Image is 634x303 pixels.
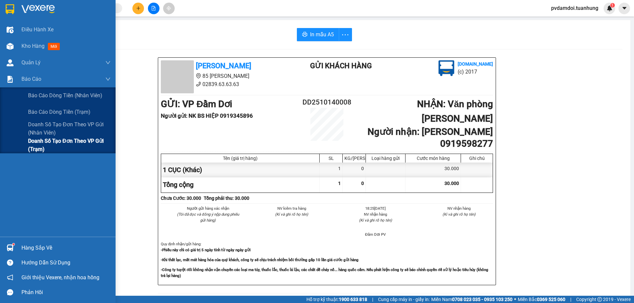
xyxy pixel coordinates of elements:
li: 18:25[DATE] [341,205,409,211]
h2: DD2510140008 [299,97,355,108]
div: Phản hồi [21,288,111,297]
strong: 0369 525 060 [537,297,565,302]
span: notification [7,274,13,281]
button: more [339,28,352,41]
span: down [105,76,111,82]
li: Người gửi hàng xác nhận [174,205,242,211]
b: [DOMAIN_NAME] [458,61,493,67]
span: 30.000 [444,181,459,186]
i: (Tôi đã đọc và đồng ý nộp dung phiếu gửi hàng) [177,212,239,223]
div: SL [321,156,341,161]
span: more [339,31,352,39]
b: [PERSON_NAME] [38,4,93,13]
div: 1 [320,163,343,177]
sup: 1 [13,243,15,245]
sup: 1 [610,3,615,8]
b: Tổng phải thu: 30.000 [204,196,249,201]
div: Hướng dẫn sử dụng [21,258,111,268]
div: Hàng sắp về [21,243,111,253]
span: phone [38,24,43,29]
span: 1 [611,3,614,8]
li: 02839.63.63.63 [3,23,126,31]
b: Chưa Cước : 30.000 [161,196,201,201]
span: Tổng cộng [163,181,194,189]
span: Hỗ trợ kỹ thuật: [306,296,367,303]
button: file-add [148,3,159,14]
button: aim [163,3,175,14]
li: 85 [PERSON_NAME] [3,15,126,23]
span: Cung cấp máy in - giấy in: [378,296,430,303]
i: (Kí và ghi rõ họ tên) [359,218,392,223]
span: | [372,296,373,303]
span: 0 [361,181,364,186]
li: 85 [PERSON_NAME] [161,72,284,80]
div: 1 CỤC (Khác) [161,163,320,177]
span: Doanh số tạo đơn theo VP gửi (nhân viên) [28,120,111,137]
span: Kho hàng [21,43,45,49]
span: mới [48,43,60,50]
b: Người nhận : [PERSON_NAME] 0919598277 [368,126,493,149]
li: 02839.63.63.63 [161,80,284,88]
span: pvdamdoi.tuanhung [546,4,604,12]
div: KG/[PERSON_NAME] [344,156,364,161]
img: solution-icon [7,76,14,83]
span: Báo cáo dòng tiền (trạm) [28,108,90,116]
span: Doanh số tạo đơn theo VP gửi (trạm) [28,137,111,153]
strong: -Công ty tuyệt đối không nhận vận chuyển các loại ma túy, thuốc lắc, thuốc lá lậu, các chất dễ ch... [161,267,488,278]
li: NV kiểm tra hàng [258,205,326,211]
i: (Kí và ghi rõ họ tên) [275,212,308,217]
span: Điều hành xe [21,25,53,34]
span: environment [196,73,201,78]
button: plus [132,3,144,14]
span: Báo cáo [21,75,41,83]
button: caret-down [618,3,630,14]
img: warehouse-icon [7,26,14,33]
img: icon-new-feature [607,5,613,11]
li: (c) 2017 [458,68,493,76]
div: Cước món hàng [407,156,459,161]
span: down [105,60,111,65]
span: message [7,289,13,295]
strong: 0708 023 035 - 0935 103 250 [452,297,512,302]
span: printer [302,32,307,38]
span: phone [196,81,201,87]
span: ⚪️ [514,298,516,301]
span: question-circle [7,259,13,266]
li: Đầm Dơi PV [341,231,409,237]
li: NV nhận hàng [425,205,493,211]
span: Miền Nam [431,296,512,303]
span: environment [38,16,43,21]
span: Giới thiệu Vexere, nhận hoa hồng [21,273,99,282]
div: Loại hàng gửi [368,156,404,161]
b: Người gửi : NK BS HIỆP 0919345896 [161,112,253,119]
div: Quy định nhận/gửi hàng : [161,241,493,278]
img: warehouse-icon [7,244,14,251]
span: aim [166,6,171,11]
span: plus [136,6,141,11]
div: Tên (giá trị hàng) [163,156,318,161]
div: 30.000 [405,163,461,177]
span: | [570,296,571,303]
strong: 1900 633 818 [339,297,367,302]
i: (Kí và ghi rõ họ tên) [442,212,475,217]
span: In mẫu A5 [310,30,334,39]
b: GỬI : VP Đầm Dơi [161,99,232,109]
b: GỬI : VP Đầm Dơi [3,41,74,52]
b: Gửi khách hàng [310,62,372,70]
span: copyright [597,297,602,302]
strong: -Khi thất lạc, mất mát hàng hóa của quý khách, công ty sẽ chịu trách nhiệm bồi thường gấp 10 lần ... [161,258,359,262]
span: Báo cáo dòng tiền (nhân viên) [28,91,102,100]
strong: -Phiếu này chỉ có giá trị 5 ngày tính từ ngày ngày gửi [161,248,251,252]
img: warehouse-icon [7,43,14,50]
span: file-add [151,6,156,11]
div: 0 [343,163,366,177]
div: Ghi chú [463,156,491,161]
img: logo.jpg [439,60,454,76]
b: [PERSON_NAME] [196,62,251,70]
button: printerIn mẫu A5 [297,28,339,41]
li: NV nhận hàng [341,211,409,217]
img: logo-vxr [6,4,14,14]
img: warehouse-icon [7,59,14,66]
span: 1 [338,181,341,186]
span: Miền Bắc [518,296,565,303]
